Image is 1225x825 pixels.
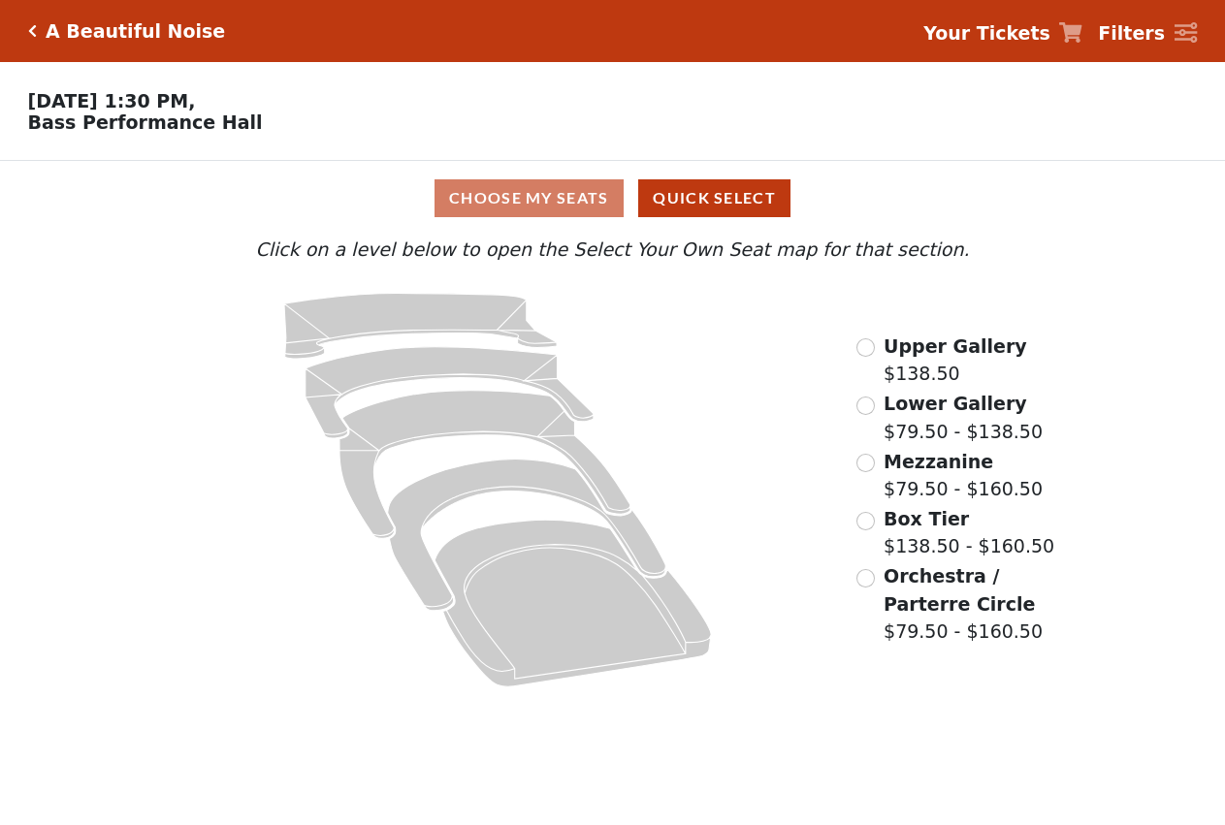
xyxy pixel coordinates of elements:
[923,19,1082,48] a: Your Tickets
[884,448,1043,503] label: $79.50 - $160.50
[884,333,1027,388] label: $138.50
[167,236,1058,264] p: Click on a level below to open the Select Your Own Seat map for that section.
[28,24,37,38] a: Click here to go back to filters
[884,562,1058,646] label: $79.50 - $160.50
[884,565,1035,615] span: Orchestra / Parterre Circle
[46,20,225,43] h5: A Beautiful Noise
[435,520,711,686] path: Orchestra / Parterre Circle - Seats Available: 23
[1098,22,1165,44] strong: Filters
[923,22,1050,44] strong: Your Tickets
[884,505,1054,560] label: $138.50 - $160.50
[1098,19,1197,48] a: Filters
[284,294,557,359] path: Upper Gallery - Seats Available: 271
[884,335,1027,357] span: Upper Gallery
[306,347,594,438] path: Lower Gallery - Seats Available: 27
[884,393,1027,414] span: Lower Gallery
[884,451,993,472] span: Mezzanine
[638,179,790,217] button: Quick Select
[884,508,969,529] span: Box Tier
[884,390,1043,445] label: $79.50 - $138.50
